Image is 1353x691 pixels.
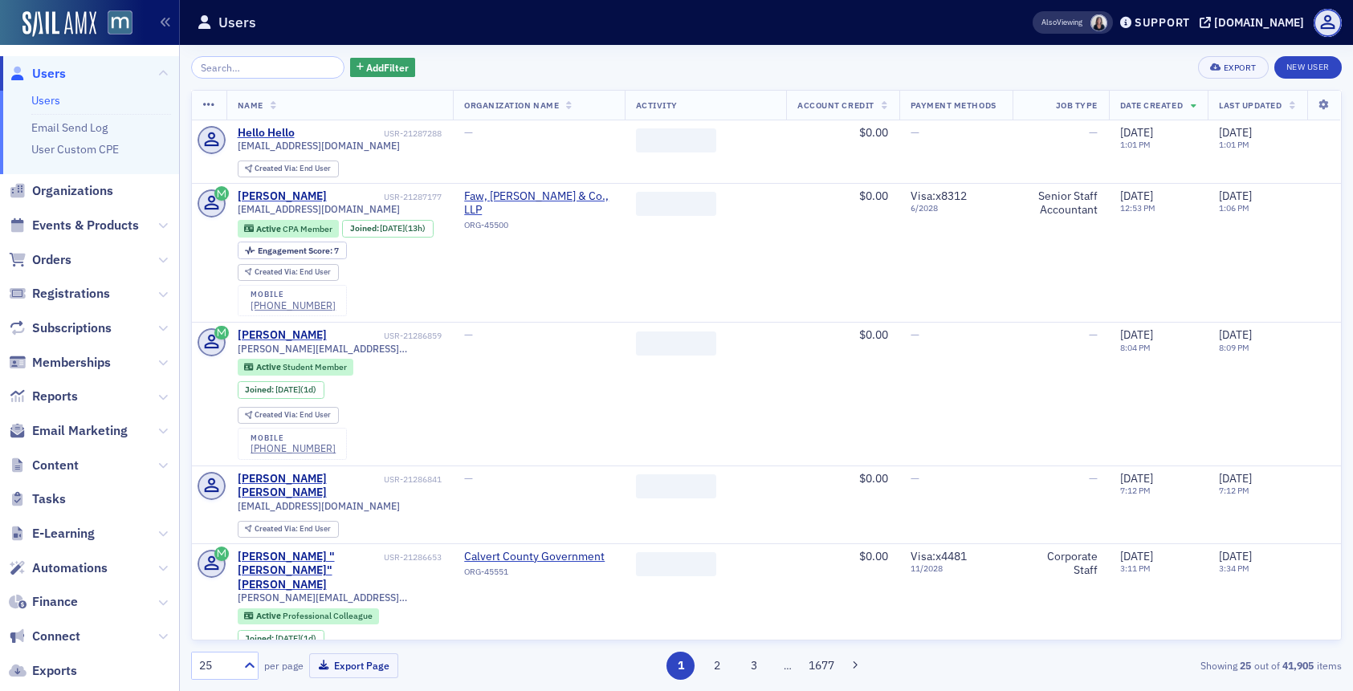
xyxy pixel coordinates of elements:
[238,550,381,592] a: [PERSON_NAME] "[PERSON_NAME]" [PERSON_NAME]
[636,100,678,111] span: Activity
[283,223,332,234] span: CPA Member
[238,140,400,152] span: [EMAIL_ADDRESS][DOMAIN_NAME]
[251,290,336,299] div: mobile
[464,189,613,217] span: Faw, Casson & Co., LLP
[1024,550,1098,578] div: Corporate Staff
[32,593,78,611] span: Finance
[776,658,799,673] span: …
[1120,125,1153,140] span: [DATE]
[384,552,442,563] div: USR-21286653
[464,471,473,486] span: —
[32,628,80,645] span: Connect
[911,563,1001,574] span: 11 / 2028
[32,285,110,303] span: Registrations
[238,630,324,648] div: Joined: 2025-08-27 00:00:00
[1120,471,1153,486] span: [DATE]
[1041,17,1082,28] span: Viewing
[1056,100,1098,111] span: Job Type
[22,11,96,37] a: SailAMX
[264,658,304,673] label: per page
[1314,9,1342,37] span: Profile
[1219,125,1252,140] span: [DATE]
[9,525,95,543] a: E-Learning
[32,65,66,83] span: Users
[464,550,610,564] a: Calvert County Government
[703,652,732,680] button: 2
[636,474,716,498] span: ‌
[238,220,340,238] div: Active: Active: CPA Member
[32,319,112,337] span: Subscriptions
[1198,56,1268,79] button: Export
[9,593,78,611] a: Finance
[329,331,442,341] div: USR-21286859
[1219,485,1249,496] time: 7:12 PM
[1219,563,1249,574] time: 3:34 PM
[1120,100,1183,111] span: Date Created
[636,192,716,216] span: ‌
[9,354,111,372] a: Memberships
[32,251,71,269] span: Orders
[911,100,996,111] span: Payment Methods
[31,120,108,135] a: Email Send Log
[238,521,339,538] div: Created Via: End User
[366,60,409,75] span: Add Filter
[275,632,300,644] span: [DATE]
[1120,189,1153,203] span: [DATE]
[251,299,336,311] a: [PHONE_NUMBER]
[911,471,919,486] span: —
[258,245,334,256] span: Engagement Score :
[255,409,300,420] span: Created Via :
[255,411,331,420] div: End User
[797,100,874,111] span: Account Credit
[244,362,346,372] a: Active Student Member
[255,525,331,534] div: End User
[238,500,400,512] span: [EMAIL_ADDRESS][DOMAIN_NAME]
[251,442,336,454] a: [PHONE_NUMBER]
[238,472,381,500] a: [PERSON_NAME] [PERSON_NAME]
[255,266,300,277] span: Created Via :
[1200,17,1310,28] button: [DOMAIN_NAME]
[740,652,768,680] button: 3
[911,189,967,203] span: Visa : x8312
[1089,327,1098,342] span: —
[32,490,66,508] span: Tasks
[464,125,473,140] span: —
[32,182,113,200] span: Organizations
[666,652,695,680] button: 1
[859,471,888,486] span: $0.00
[245,633,275,644] span: Joined :
[329,192,442,202] div: USR-21287177
[464,100,559,111] span: Organization Name
[31,142,119,156] a: User Custom CPE
[1120,202,1155,213] time: 12:53 PM
[238,343,442,355] span: [PERSON_NAME][EMAIL_ADDRESS][PERSON_NAME][DOMAIN_NAME]
[32,525,95,543] span: E-Learning
[256,223,283,234] span: Active
[9,628,80,645] a: Connect
[238,328,327,343] div: [PERSON_NAME]
[283,610,373,621] span: Professional Colleague
[238,407,339,424] div: Created Via: End User
[911,327,919,342] span: —
[238,189,327,204] a: [PERSON_NAME]
[238,264,339,281] div: Created Via: End User
[859,189,888,203] span: $0.00
[1120,327,1153,342] span: [DATE]
[32,354,111,372] span: Memberships
[969,658,1342,673] div: Showing out of items
[859,549,888,563] span: $0.00
[9,490,66,508] a: Tasks
[1219,471,1252,486] span: [DATE]
[251,433,336,443] div: mobile
[256,610,283,621] span: Active
[9,285,110,303] a: Registrations
[350,223,381,234] span: Joined :
[9,182,113,200] a: Organizations
[1041,17,1057,27] div: Also
[9,422,128,440] a: Email Marketing
[244,223,332,234] a: Active CPA Member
